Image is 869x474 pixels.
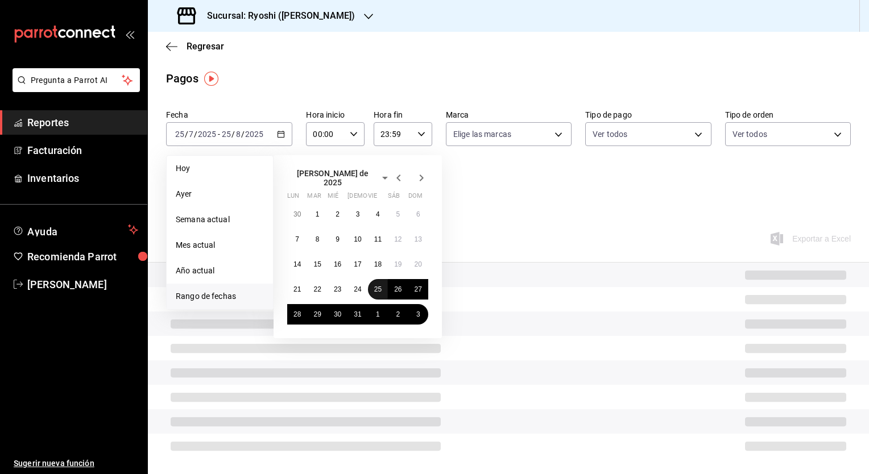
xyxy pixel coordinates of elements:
abbr: 3 de julio de 2025 [356,210,360,218]
button: 6 de julio de 2025 [408,204,428,224]
button: 4 de julio de 2025 [368,204,388,224]
button: 1 de agosto de 2025 [368,304,388,325]
abbr: 4 de julio de 2025 [376,210,380,218]
abbr: 31 de julio de 2025 [354,310,361,318]
abbr: 28 de julio de 2025 [293,310,301,318]
span: [PERSON_NAME] [27,277,138,292]
button: 18 de julio de 2025 [368,254,388,275]
input: -- [221,130,231,139]
a: Pregunta a Parrot AI [8,82,140,94]
span: / [185,130,188,139]
button: 19 de julio de 2025 [388,254,408,275]
button: 7 de julio de 2025 [287,229,307,250]
abbr: 1 de agosto de 2025 [376,310,380,318]
button: 23 de julio de 2025 [328,279,347,300]
button: 16 de julio de 2025 [328,254,347,275]
span: Pregunta a Parrot AI [31,74,122,86]
abbr: 22 de julio de 2025 [313,285,321,293]
button: 11 de julio de 2025 [368,229,388,250]
abbr: 7 de julio de 2025 [295,235,299,243]
abbr: 21 de julio de 2025 [293,285,301,293]
button: 2 de agosto de 2025 [388,304,408,325]
abbr: jueves [347,192,415,204]
input: ---- [197,130,217,139]
button: 3 de agosto de 2025 [408,304,428,325]
button: 28 de julio de 2025 [287,304,307,325]
span: Inventarios [27,171,138,186]
label: Fecha [166,111,292,119]
abbr: 15 de julio de 2025 [313,260,321,268]
abbr: 16 de julio de 2025 [334,260,341,268]
span: Rango de fechas [176,290,264,302]
label: Tipo de orden [725,111,851,119]
abbr: martes [307,192,321,204]
img: Tooltip marker [204,72,218,86]
abbr: 25 de julio de 2025 [374,285,382,293]
abbr: 6 de julio de 2025 [416,210,420,218]
button: 24 de julio de 2025 [347,279,367,300]
div: Pagos [166,70,198,87]
span: Recomienda Parrot [27,249,138,264]
abbr: 29 de julio de 2025 [313,310,321,318]
label: Tipo de pago [585,111,711,119]
abbr: 26 de julio de 2025 [394,285,402,293]
input: ---- [245,130,264,139]
span: Año actual [176,265,264,277]
abbr: 23 de julio de 2025 [334,285,341,293]
button: 3 de julio de 2025 [347,204,367,224]
button: Regresar [166,41,224,52]
abbr: 13 de julio de 2025 [415,235,422,243]
abbr: 18 de julio de 2025 [374,260,382,268]
span: Ayuda [27,223,123,236]
button: 27 de julio de 2025 [408,279,428,300]
button: 14 de julio de 2025 [287,254,307,275]
input: -- [175,130,185,139]
abbr: 12 de julio de 2025 [394,235,402,243]
abbr: 2 de julio de 2025 [336,210,340,218]
button: 31 de julio de 2025 [347,304,367,325]
span: Ver todos [733,128,767,140]
button: 30 de junio de 2025 [287,204,307,224]
abbr: miércoles [328,192,338,204]
span: Semana actual [176,214,264,226]
button: 13 de julio de 2025 [408,229,428,250]
abbr: 5 de julio de 2025 [396,210,400,218]
button: 17 de julio de 2025 [347,254,367,275]
abbr: 24 de julio de 2025 [354,285,361,293]
abbr: lunes [287,192,299,204]
span: Sugerir nueva función [14,458,138,469]
abbr: 2 de agosto de 2025 [396,310,400,318]
button: 1 de julio de 2025 [307,204,327,224]
label: Hora inicio [306,111,365,119]
abbr: 17 de julio de 2025 [354,260,361,268]
button: 8 de julio de 2025 [307,229,327,250]
button: Pregunta a Parrot AI [13,68,140,92]
button: 10 de julio de 2025 [347,229,367,250]
span: Hoy [176,163,264,174]
button: 22 de julio de 2025 [307,279,327,300]
abbr: 30 de junio de 2025 [293,210,301,218]
span: Ver todos [593,128,627,140]
abbr: 8 de julio de 2025 [316,235,320,243]
label: Marca [446,111,572,119]
span: Reportes [27,115,138,130]
label: Hora fin [374,111,432,119]
abbr: 19 de julio de 2025 [394,260,402,268]
span: Mes actual [176,239,264,251]
button: 15 de julio de 2025 [307,254,327,275]
abbr: 27 de julio de 2025 [415,285,422,293]
button: 25 de julio de 2025 [368,279,388,300]
span: / [241,130,245,139]
h3: Sucursal: Ryoshi ([PERSON_NAME]) [198,9,355,23]
abbr: 20 de julio de 2025 [415,260,422,268]
button: 30 de julio de 2025 [328,304,347,325]
abbr: sábado [388,192,400,204]
span: Elige las marcas [453,128,511,140]
button: 12 de julio de 2025 [388,229,408,250]
button: 29 de julio de 2025 [307,304,327,325]
abbr: 30 de julio de 2025 [334,310,341,318]
abbr: 9 de julio de 2025 [336,235,340,243]
abbr: 10 de julio de 2025 [354,235,361,243]
input: -- [235,130,241,139]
